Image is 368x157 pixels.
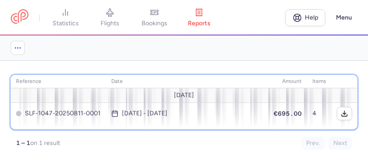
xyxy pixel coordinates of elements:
[177,8,221,27] a: reports
[16,110,101,117] span: SLF-1047-20250811-0001
[188,20,210,27] span: reports
[268,75,307,88] th: amount
[106,75,268,88] th: date
[174,92,194,99] span: [DATE]
[30,139,60,147] span: on 1 result
[142,20,167,27] span: bookings
[101,20,119,27] span: flights
[305,14,318,21] span: Help
[122,110,167,117] time: [DATE] - [DATE]
[11,75,106,88] th: reference
[301,137,325,150] button: Prev.
[307,102,332,125] td: 4
[285,9,325,26] a: Help
[88,8,132,27] a: flights
[274,110,302,117] span: €695.00
[331,9,357,26] button: Menu
[328,137,352,150] button: Next
[132,8,177,27] a: bookings
[16,139,30,147] strong: 1 – 1
[43,8,88,27] a: statistics
[53,20,79,27] span: statistics
[11,9,28,26] a: CitizenPlane red outlined logo
[307,75,332,88] th: items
